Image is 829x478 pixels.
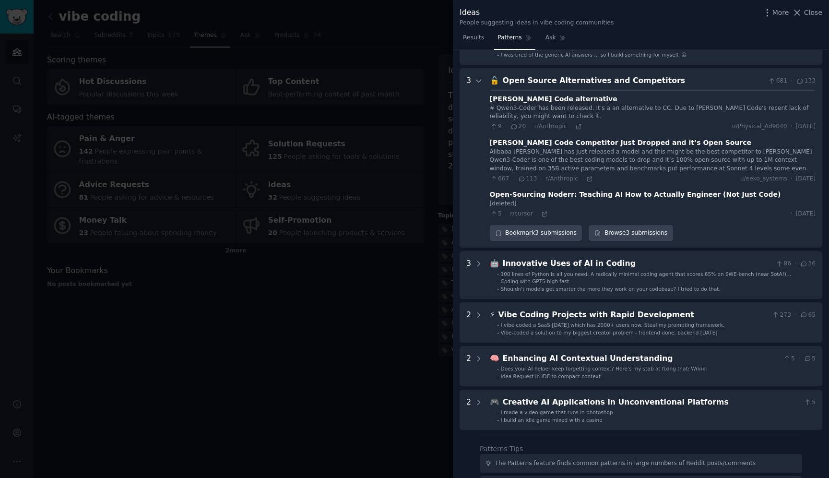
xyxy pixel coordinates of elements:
a: Patterns [494,30,535,50]
span: · [529,123,531,130]
div: Alibaba [PERSON_NAME] has just released a model and this might be the best competitor to [PERSON_... [490,148,816,173]
span: 100 lines of Python is all you need: A radically minimal coding agent that scores 65% on SWE-benc... [501,271,792,284]
div: [PERSON_NAME] Code alternative [490,94,617,104]
span: r/Anthropic [545,175,578,182]
div: Ideas [460,7,614,19]
div: - [497,417,499,423]
span: Vibe-coded a solution to my biggest creator problem - frontend done, backend [DATE] [501,330,718,335]
span: Idea Request in IDE to compact context [501,373,601,379]
span: Coding with GPT5 high fast [501,278,569,284]
a: Results [460,30,487,50]
button: More [762,8,789,18]
span: · [791,122,793,131]
div: - [497,278,499,285]
span: Does your AI helper keep forgetting context? Here’s my stab at fixing that: Wrinkl [501,366,707,371]
span: 9 [490,122,502,131]
div: - [497,286,499,292]
span: I build an idle game mixed with a casino [501,417,603,423]
label: Patterns Tips [480,445,523,453]
a: Ask [542,30,569,50]
span: r/Anthropic [534,123,567,130]
span: 113 [518,175,537,183]
span: · [541,176,542,182]
span: 133 [796,77,816,85]
span: ⚡ [490,310,495,319]
span: 5 [490,210,502,218]
div: Vibe Coding Projects with Rapid Development [498,309,769,321]
span: 667 [490,175,509,183]
span: u/eeko_systems [740,175,787,183]
span: · [505,123,507,130]
span: 🎮 [490,397,499,406]
span: · [791,77,793,85]
div: [PERSON_NAME] Code Competitor Just Dropped and it’s Open Source [490,138,752,148]
span: [DATE] [796,210,816,218]
div: - [497,373,499,380]
div: [deleted] [490,200,816,208]
span: I vibe coded a SaaS [DATE] which has 2000+ users now. Steal my prompting framework. [501,322,725,328]
span: u/Physical_Ad9040 [732,122,787,131]
span: 86 [775,260,791,268]
div: 2 [466,353,471,380]
span: · [791,175,793,183]
span: · [794,260,796,268]
span: 🤖 [490,259,499,268]
div: Open Source Alternatives and Competitors [503,75,765,87]
span: 5 [804,355,816,363]
span: · [581,176,583,182]
span: 🧠 [490,354,499,363]
span: [DATE] [796,122,816,131]
span: I was tired of the generic AI answers ... so I build something for myself. 😀 [501,52,687,58]
div: 2 [466,309,471,336]
div: - [497,365,499,372]
a: Browse3 submissions [589,225,673,241]
span: 5 [804,398,816,407]
span: More [772,8,789,18]
span: 681 [768,77,787,85]
span: 273 [771,311,791,320]
span: · [570,123,572,130]
button: Bookmark3 submissions [490,225,582,241]
span: · [798,355,800,363]
div: 3 [466,75,471,241]
span: I made a video game that runs in photoshop [501,409,613,415]
span: · [536,211,538,217]
span: Shouldn't models get smarter the more they work on your codebase? I tried to do that. [501,286,721,292]
span: Patterns [497,34,521,42]
div: Bookmark 3 submissions [490,225,582,241]
div: # Qwen3-Coder has been released. It's a an alternative to CC. Due to [PERSON_NAME] Code's recent ... [490,104,816,121]
span: 5 [783,355,795,363]
div: Open-Sourcing Noderr: Teaching AI How to Actually Engineer (Not Just Code) [490,190,781,200]
div: The Patterns feature finds common patterns in large numbers of Reddit posts/comments [495,459,756,468]
div: 3 [466,258,471,292]
span: 20 [510,122,526,131]
span: · [794,311,796,320]
span: 65 [800,311,816,320]
span: · [512,176,514,182]
span: Results [463,34,484,42]
button: Close [792,8,822,18]
div: - [497,51,499,58]
span: · [791,210,793,218]
div: Creative AI Applications in Unconventional Platforms [503,396,800,408]
div: - [497,271,499,277]
span: 36 [800,260,816,268]
div: Enhancing AI Contextual Understanding [503,353,780,365]
div: - [497,329,499,336]
span: [DATE] [796,175,816,183]
div: Innovative Uses of AI in Coding [503,258,772,270]
span: r/cursor [510,210,533,217]
span: Ask [545,34,556,42]
div: - [497,322,499,328]
span: 🔓 [490,76,499,85]
span: · [505,211,507,217]
span: Close [804,8,822,18]
span: Got tired of copy and pasting, so built a custom terminal. [501,45,645,50]
div: - [497,409,499,416]
div: People suggesting ideas in vibe coding communities [460,19,614,27]
div: 2 [466,396,471,423]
